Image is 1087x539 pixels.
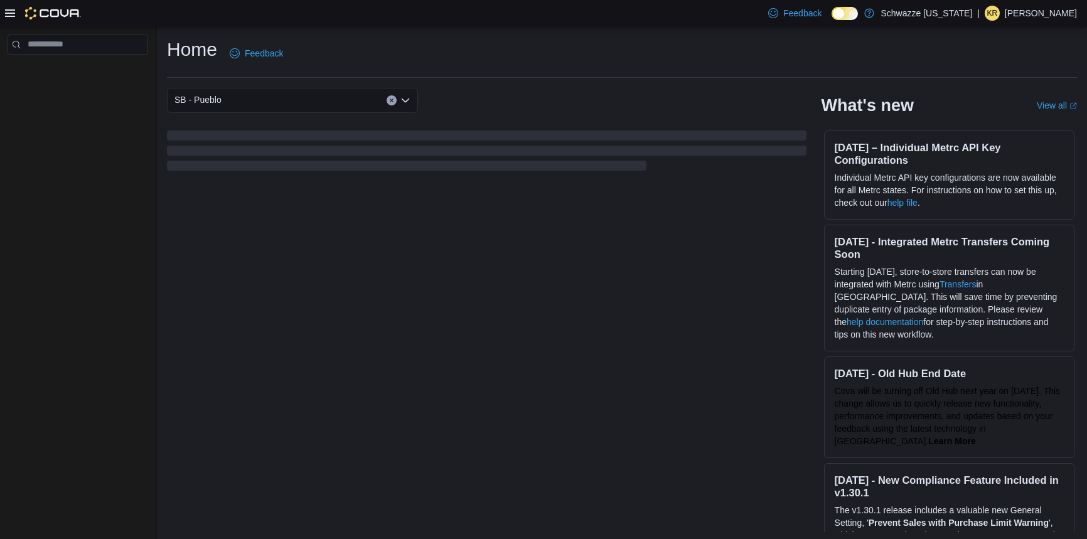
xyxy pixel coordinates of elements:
[400,95,410,105] button: Open list of options
[835,171,1064,209] p: Individual Metrc API key configurations are now available for all Metrc states. For instructions ...
[174,92,222,107] span: SB - Pueblo
[1069,102,1077,110] svg: External link
[835,141,1064,166] h3: [DATE] – Individual Metrc API Key Configurations
[245,47,283,60] span: Feedback
[25,7,81,19] img: Cova
[835,386,1061,446] span: Cova will be turning off Old Hub next year on [DATE]. This change allows us to quickly release ne...
[928,436,975,446] a: Learn More
[987,6,998,21] span: KR
[847,317,923,327] a: help documentation
[832,7,858,20] input: Dark Mode
[940,279,977,289] a: Transfers
[167,133,806,173] span: Loading
[835,474,1064,499] h3: [DATE] - New Compliance Feature Included in v1.30.1
[822,95,914,115] h2: What's new
[881,6,972,21] p: Schwazze [US_STATE]
[869,518,1049,528] strong: Prevent Sales with Purchase Limit Warning
[1037,100,1077,110] a: View allExternal link
[8,57,148,87] nav: Complex example
[835,235,1064,260] h3: [DATE] - Integrated Metrc Transfers Coming Soon
[835,367,1064,380] h3: [DATE] - Old Hub End Date
[887,198,918,208] a: help file
[1005,6,1077,21] p: [PERSON_NAME]
[835,265,1064,341] p: Starting [DATE], store-to-store transfers can now be integrated with Metrc using in [GEOGRAPHIC_D...
[985,6,1000,21] div: Kevin Rodriguez
[783,7,822,19] span: Feedback
[763,1,827,26] a: Feedback
[977,6,980,21] p: |
[167,37,217,62] h1: Home
[387,95,397,105] button: Clear input
[225,41,288,66] a: Feedback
